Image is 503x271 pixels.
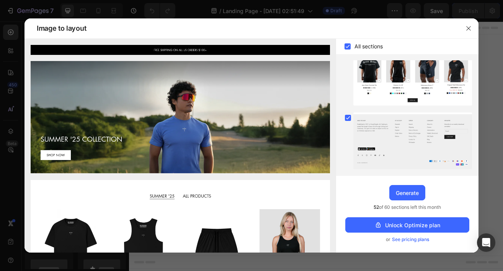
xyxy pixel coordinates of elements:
[374,204,379,210] span: 52
[231,170,285,186] button: Add elements
[389,185,425,200] button: Generate
[354,42,383,51] span: All sections
[392,236,429,243] span: See pricing plans
[374,221,440,229] div: Unlock Optimize plan
[183,155,276,164] div: Start with Sections from sidebar
[174,170,227,186] button: Add sections
[477,233,495,252] div: Open Intercom Messenger
[396,189,419,197] div: Generate
[374,203,441,211] span: of 60 sections left this month
[178,213,281,220] div: Start with Generating from URL or image
[345,217,469,233] button: Unlock Optimize plan
[345,236,469,243] div: or
[37,24,86,33] span: Image to layout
